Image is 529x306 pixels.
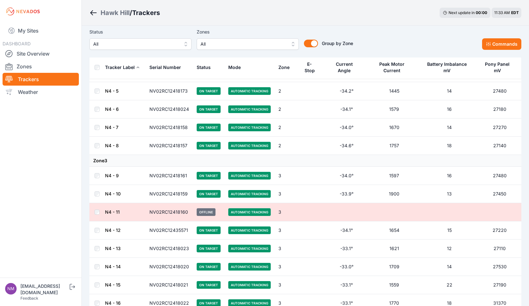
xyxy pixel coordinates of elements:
[3,86,79,98] a: Weather
[425,57,474,78] button: Battery Imbalance mV
[421,137,478,155] td: 18
[89,38,192,50] button: All
[228,263,271,271] span: Automatic Tracking
[5,283,17,295] img: nmarkham@nexamp.com
[197,28,299,36] label: Zones
[20,283,68,296] div: [EMAIL_ADDRESS][DOMAIN_NAME]
[278,64,290,71] div: Zone
[421,100,478,119] td: 16
[146,276,193,294] td: NV02RC12418021
[228,87,271,95] span: Automatic Tracking
[149,60,186,75] button: Serial Number
[326,119,368,137] td: -34.0°
[146,240,193,258] td: NV02RC12418023
[146,119,193,137] td: NV02RC12418158
[478,240,521,258] td: 27110
[368,100,421,119] td: 1579
[228,172,271,180] span: Automatic Tracking
[275,221,299,240] td: 3
[326,221,368,240] td: -34.1°
[105,125,118,130] a: N4 - 7
[228,142,271,149] span: Automatic Tracking
[105,88,118,94] a: N4 - 5
[421,119,478,137] td: 14
[478,221,521,240] td: 27220
[197,208,215,216] span: Offline
[197,245,221,252] span: On Target
[228,208,271,216] span: Automatic Tracking
[372,61,412,74] div: Peak Motor Current
[478,100,521,119] td: 27180
[3,60,79,73] a: Zones
[322,41,353,46] span: Group by Zone
[275,82,299,100] td: 2
[228,124,271,131] span: Automatic Tracking
[329,61,359,74] div: Current Angle
[5,6,41,17] img: Nevados
[421,167,478,185] td: 16
[89,28,192,36] label: Status
[275,276,299,294] td: 3
[228,60,246,75] button: Mode
[368,276,421,294] td: 1559
[200,40,286,48] span: All
[93,40,179,48] span: All
[105,106,119,112] a: N4 - 6
[105,264,121,269] a: N4 - 14
[105,60,140,75] button: Tracker Label
[146,258,193,276] td: NV02RC12418020
[421,276,478,294] td: 22
[326,240,368,258] td: -33.1°
[449,10,475,15] span: Next update in
[197,172,221,180] span: On Target
[326,82,368,100] td: -34.2°
[368,82,421,100] td: 1445
[278,60,295,75] button: Zone
[197,124,221,131] span: On Target
[275,185,299,203] td: 3
[105,64,135,71] div: Tracker Label
[228,245,271,252] span: Automatic Tracking
[326,167,368,185] td: -34.0°
[368,185,421,203] td: 1900
[105,191,121,196] a: N4 - 10
[368,240,421,258] td: 1621
[3,47,79,60] a: Site Overview
[146,82,193,100] td: NV02RC12418173
[326,137,368,155] td: -34.6°
[89,155,521,167] td: Zone 3
[130,8,132,17] span: /
[368,167,421,185] td: 1597
[421,82,478,100] td: 14
[3,73,79,86] a: Trackers
[478,185,521,203] td: 27450
[146,203,193,221] td: NV02RC12418160
[101,8,130,17] a: Hawk Hill
[494,10,510,15] span: 11:33 AM
[275,100,299,119] td: 2
[368,137,421,155] td: 1757
[146,185,193,203] td: NV02RC12418159
[275,137,299,155] td: 2
[149,64,181,71] div: Serial Number
[228,105,271,113] span: Automatic Tracking
[275,167,299,185] td: 3
[146,137,193,155] td: NV02RC12418157
[146,221,193,240] td: NV02RC12435571
[478,137,521,155] td: 27140
[275,203,299,221] td: 3
[326,100,368,119] td: -34.1°
[105,246,121,251] a: N4 - 13
[105,300,121,306] a: N4 - 16
[228,281,271,289] span: Automatic Tracking
[478,276,521,294] td: 27190
[368,119,421,137] td: 1670
[302,57,322,78] button: E-Stop
[482,57,518,78] button: Pony Panel mV
[275,119,299,137] td: 2
[3,23,79,38] a: My Sites
[372,57,417,78] button: Peak Motor Current
[368,258,421,276] td: 1709
[105,173,119,178] a: N4 - 9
